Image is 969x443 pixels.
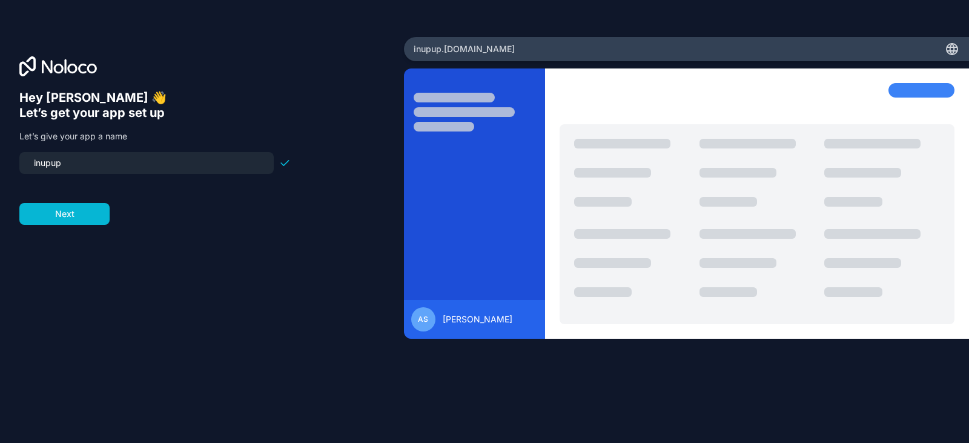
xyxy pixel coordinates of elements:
h6: Hey [PERSON_NAME] 👋 [19,90,291,105]
span: [PERSON_NAME] [443,313,512,325]
input: my-team [27,155,266,172]
h6: Let’s get your app set up [19,105,291,121]
p: Let’s give your app a name [19,130,291,142]
span: inupup .[DOMAIN_NAME] [414,43,515,55]
span: as [418,315,428,324]
button: Next [19,203,110,225]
